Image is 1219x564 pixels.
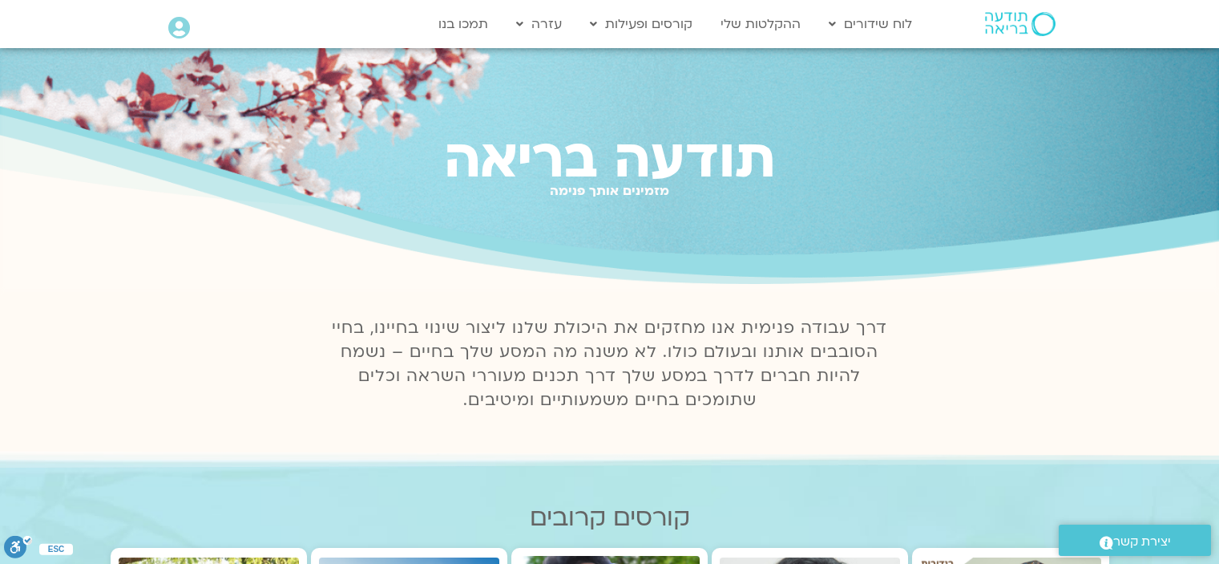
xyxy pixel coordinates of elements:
[821,9,920,39] a: לוח שידורים
[712,9,809,39] a: ההקלטות שלי
[1113,531,1171,553] span: יצירת קשר
[323,316,897,412] p: דרך עבודה פנימית אנו מחזקים את היכולת שלנו ליצור שינוי בחיינו, בחיי הסובבים אותנו ובעולם כולו. לא...
[582,9,700,39] a: קורסים ופעילות
[111,504,1109,532] h2: קורסים קרובים
[985,12,1056,36] img: תודעה בריאה
[508,9,570,39] a: עזרה
[430,9,496,39] a: תמכו בנו
[1059,525,1211,556] a: יצירת קשר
